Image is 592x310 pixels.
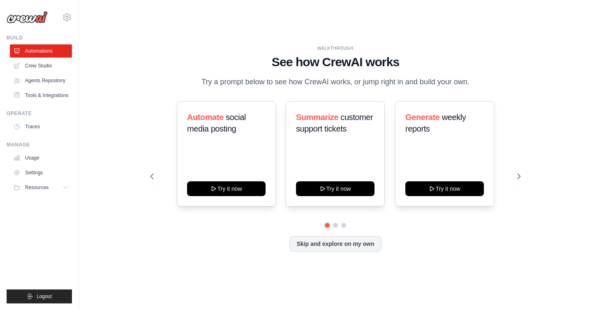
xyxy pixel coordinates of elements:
[405,113,466,133] span: weekly reports
[10,89,72,102] a: Tools & Integrations
[150,55,520,69] h1: See how CrewAI works
[7,11,48,23] img: Logo
[37,293,52,300] span: Logout
[10,151,72,164] a: Usage
[150,45,520,51] div: WALKTHROUGH
[7,35,72,41] div: Build
[7,110,72,117] div: Operate
[405,113,440,122] span: Generate
[25,184,49,191] span: Resources
[197,76,474,88] p: Try a prompt below to see how CrewAI works, or jump right in and build your own.
[7,289,72,303] button: Logout
[7,141,72,148] div: Manage
[296,113,338,122] span: Summarize
[187,113,224,122] span: Automate
[10,120,72,133] a: Traces
[10,59,72,72] a: Crew Studio
[10,44,72,58] a: Automations
[10,74,72,87] a: Agents Repository
[289,236,381,252] button: Skip and explore on my own
[405,181,484,196] button: Try it now
[10,181,72,194] button: Resources
[296,181,375,196] button: Try it now
[10,166,72,179] a: Settings
[187,181,266,196] button: Try it now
